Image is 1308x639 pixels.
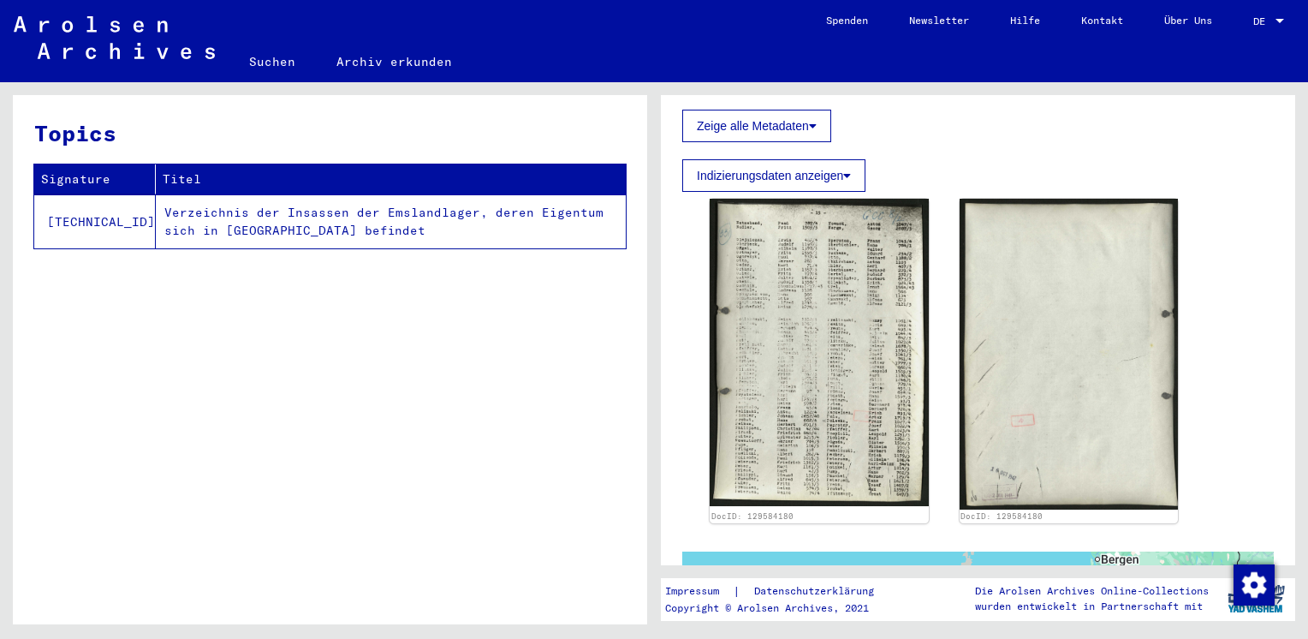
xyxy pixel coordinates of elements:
th: Signature [34,164,156,194]
a: Archiv erkunden [316,41,473,82]
th: Titel [156,164,626,194]
p: Die Arolsen Archives Online-Collections [975,583,1209,599]
h3: Topics [34,116,625,150]
img: 002.jpg [960,199,1179,509]
p: Copyright © Arolsen Archives, 2021 [665,600,895,616]
div: Zustimmung ändern [1233,564,1274,605]
span: DE [1253,15,1272,27]
p: wurden entwickelt in Partnerschaft mit [975,599,1209,614]
img: yv_logo.png [1224,577,1288,620]
img: Arolsen_neg.svg [14,16,215,59]
a: Suchen [229,41,316,82]
div: | [665,582,895,600]
td: Verzeichnis der Insassen der Emslandlager, deren Eigentum sich in [GEOGRAPHIC_DATA] befindet [156,194,626,248]
a: DocID: 129584180 [711,511,794,521]
img: 001.jpg [710,199,929,506]
a: DocID: 129584180 [960,511,1043,521]
a: Datenschutzerklärung [740,582,895,600]
td: [TECHNICAL_ID] [34,194,156,248]
a: Impressum [665,582,733,600]
button: Zeige alle Metadaten [682,110,831,142]
button: Indizierungsdaten anzeigen [682,159,865,192]
img: Zustimmung ändern [1234,564,1275,606]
